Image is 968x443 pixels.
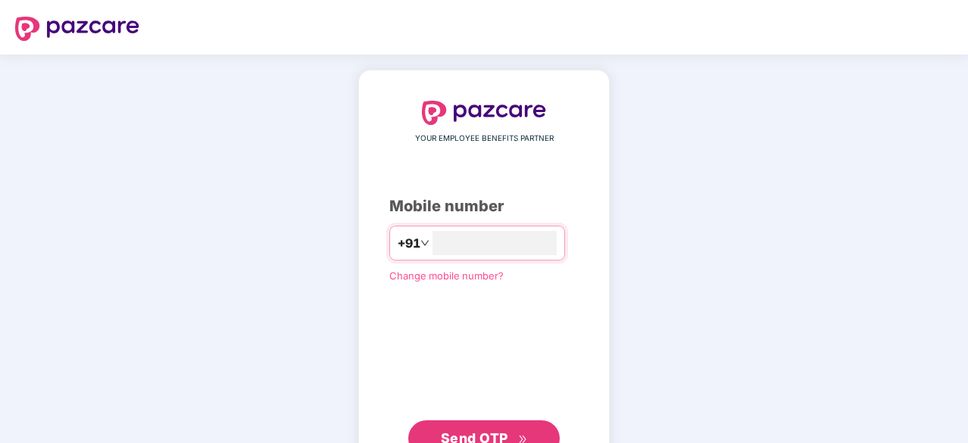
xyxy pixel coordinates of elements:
span: down [420,239,429,248]
span: YOUR EMPLOYEE BENEFITS PARTNER [415,133,554,145]
a: Change mobile number? [389,270,504,282]
img: logo [422,101,546,125]
span: +91 [398,234,420,253]
div: Mobile number [389,195,579,218]
img: logo [15,17,139,41]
